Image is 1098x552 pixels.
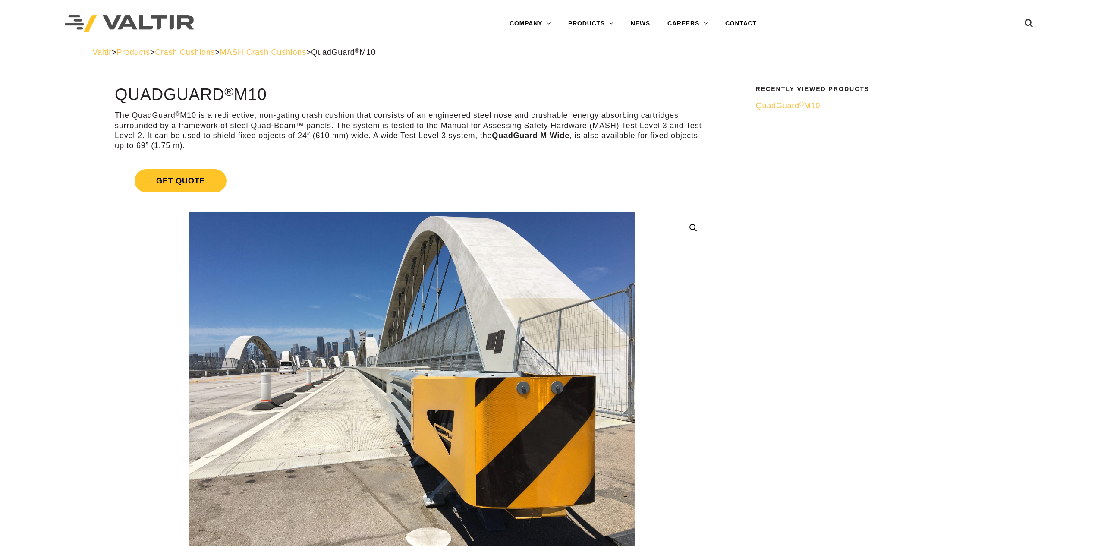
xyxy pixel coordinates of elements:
sup: ® [176,110,180,117]
h1: QuadGuard M10 [115,86,709,104]
a: CAREERS [659,15,717,32]
a: MASH Crash Cushions [220,48,306,57]
a: Products [116,48,150,57]
img: Valtir [65,15,194,33]
a: NEWS [622,15,659,32]
strong: QuadGuard M Wide [492,131,569,140]
sup: ® [224,85,234,98]
a: QuadGuard®M10 [756,101,1000,111]
span: QuadGuard M10 [756,101,820,110]
a: PRODUCTS [560,15,622,32]
p: The QuadGuard M10 is a redirective, non-gating crash cushion that consists of an engineered steel... [115,110,709,151]
div: > > > > [93,47,1006,57]
a: COMPANY [501,15,560,32]
a: Valtir [93,48,112,57]
h2: Recently Viewed Products [756,86,1000,92]
sup: ® [799,101,804,107]
span: QuadGuard M10 [311,48,375,57]
a: Crash Cushions [155,48,215,57]
a: Get Quote [115,159,709,203]
a: CONTACT [717,15,765,32]
sup: ® [355,47,360,54]
span: Get Quote [135,169,227,192]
